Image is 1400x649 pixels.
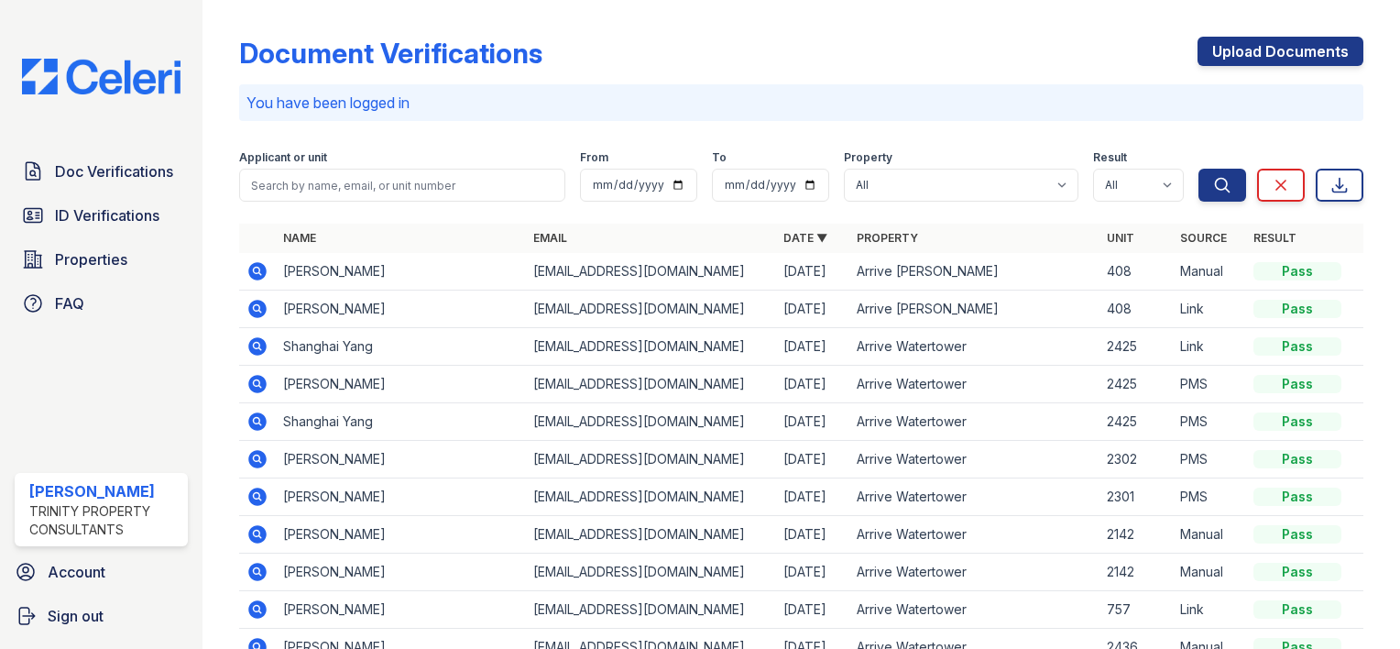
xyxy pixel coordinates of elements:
td: [PERSON_NAME] [276,253,526,291]
p: You have been logged in [246,92,1356,114]
td: Link [1173,328,1246,366]
td: [DATE] [776,441,849,478]
div: Pass [1253,412,1341,431]
td: [DATE] [776,554,849,591]
a: ID Verifications [15,197,188,234]
img: CE_Logo_Blue-a8612792a0a2168367f1c8372b55b34899dd931a85d93a1a3d3e32e68fde9ad4.png [7,59,195,94]
td: Arrive Watertower [849,516,1099,554]
td: [PERSON_NAME] [276,554,526,591]
td: [PERSON_NAME] [276,516,526,554]
div: Pass [1253,488,1341,506]
a: Email [533,231,567,245]
div: Pass [1253,450,1341,468]
td: Arrive Watertower [849,554,1099,591]
td: [EMAIL_ADDRESS][DOMAIN_NAME] [526,403,776,441]
td: [DATE] [776,403,849,441]
a: Result [1253,231,1296,245]
a: Property [857,231,918,245]
td: Arrive Watertower [849,328,1099,366]
td: Arrive Watertower [849,441,1099,478]
label: Result [1093,150,1127,165]
a: Name [283,231,316,245]
span: Properties [55,248,127,270]
td: Arrive Watertower [849,478,1099,516]
td: [DATE] [776,591,849,629]
label: Property [844,150,892,165]
td: [EMAIL_ADDRESS][DOMAIN_NAME] [526,366,776,403]
span: ID Verifications [55,204,159,226]
td: PMS [1173,478,1246,516]
div: Pass [1253,600,1341,619]
div: Pass [1253,375,1341,393]
td: 2302 [1099,441,1173,478]
td: 2425 [1099,328,1173,366]
div: [PERSON_NAME] [29,480,180,502]
a: Unit [1107,231,1134,245]
a: Upload Documents [1198,37,1363,66]
input: Search by name, email, or unit number [239,169,565,202]
td: [EMAIL_ADDRESS][DOMAIN_NAME] [526,591,776,629]
td: 2301 [1099,478,1173,516]
td: Arrive Watertower [849,591,1099,629]
td: [PERSON_NAME] [276,441,526,478]
td: 408 [1099,253,1173,291]
span: Doc Verifications [55,160,173,182]
td: Link [1173,591,1246,629]
td: [DATE] [776,253,849,291]
a: Account [7,554,195,590]
span: Sign out [48,605,104,627]
div: Pass [1253,563,1341,581]
td: Arrive [PERSON_NAME] [849,253,1099,291]
td: [PERSON_NAME] [276,478,526,516]
a: Source [1180,231,1227,245]
td: [DATE] [776,478,849,516]
div: Pass [1253,337,1341,356]
td: Arrive [PERSON_NAME] [849,291,1099,328]
div: Pass [1253,525,1341,544]
td: [EMAIL_ADDRESS][DOMAIN_NAME] [526,253,776,291]
td: [EMAIL_ADDRESS][DOMAIN_NAME] [526,328,776,366]
td: 2142 [1099,554,1173,591]
td: [EMAIL_ADDRESS][DOMAIN_NAME] [526,441,776,478]
td: [DATE] [776,366,849,403]
div: Document Verifications [239,37,542,70]
div: Pass [1253,262,1341,280]
td: 2425 [1099,366,1173,403]
td: [EMAIL_ADDRESS][DOMAIN_NAME] [526,516,776,554]
td: [PERSON_NAME] [276,366,526,403]
td: Manual [1173,253,1246,291]
td: [EMAIL_ADDRESS][DOMAIN_NAME] [526,478,776,516]
td: Shanghai Yang [276,328,526,366]
td: 2425 [1099,403,1173,441]
td: [EMAIL_ADDRESS][DOMAIN_NAME] [526,554,776,591]
a: Properties [15,241,188,278]
td: [PERSON_NAME] [276,291,526,328]
td: [DATE] [776,328,849,366]
td: Arrive Watertower [849,366,1099,403]
span: Account [48,561,105,583]
td: Arrive Watertower [849,403,1099,441]
td: [DATE] [776,516,849,554]
td: PMS [1173,403,1246,441]
td: 408 [1099,291,1173,328]
td: PMS [1173,366,1246,403]
a: FAQ [15,285,188,322]
td: [DATE] [776,291,849,328]
a: Date ▼ [783,231,827,245]
div: Pass [1253,300,1341,318]
td: [PERSON_NAME] [276,591,526,629]
a: Sign out [7,598,195,634]
td: 757 [1099,591,1173,629]
td: Manual [1173,516,1246,554]
td: Shanghai Yang [276,403,526,441]
td: Manual [1173,554,1246,591]
td: PMS [1173,441,1246,478]
div: Trinity Property Consultants [29,502,180,539]
td: Link [1173,291,1246,328]
span: FAQ [55,292,84,314]
label: Applicant or unit [239,150,327,165]
label: From [580,150,608,165]
a: Doc Verifications [15,153,188,190]
label: To [712,150,727,165]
